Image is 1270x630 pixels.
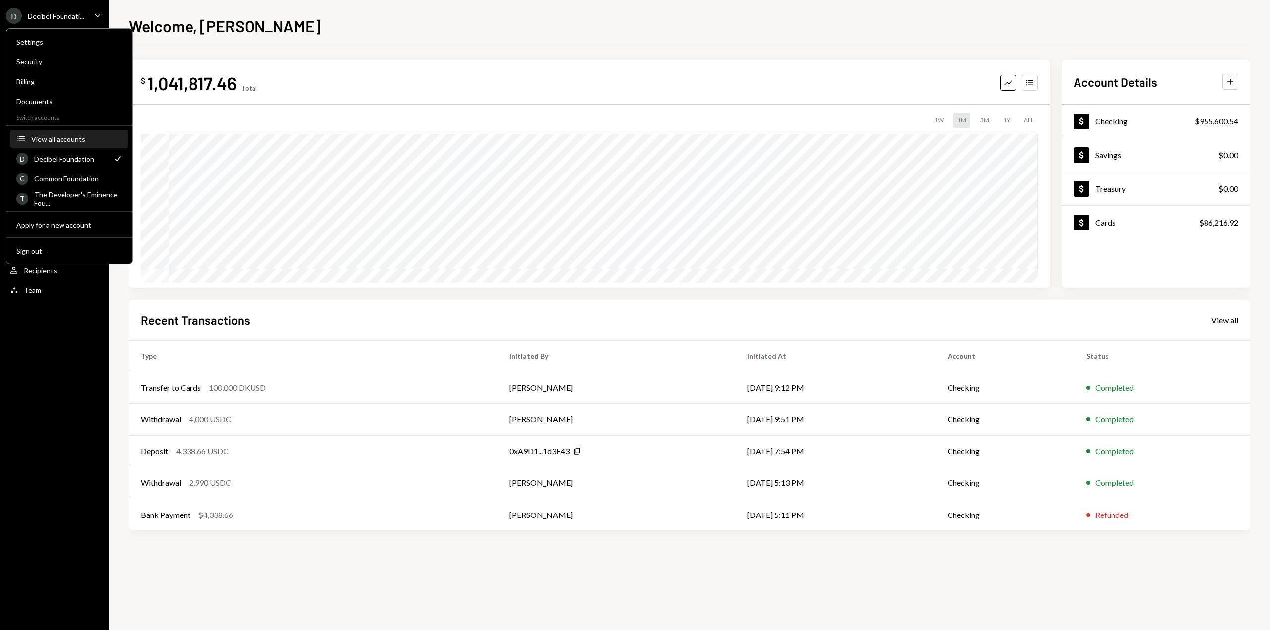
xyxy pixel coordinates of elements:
h2: Account Details [1074,74,1157,90]
div: Decibel Foundati... [28,12,84,20]
a: Settings [10,33,128,51]
div: $0.00 [1218,183,1238,195]
td: Checking [936,435,1075,467]
div: T [16,193,28,205]
a: Team [6,281,103,299]
div: Recipients [24,266,57,275]
a: Treasury$0.00 [1062,172,1250,205]
div: Common Foundation [34,174,123,183]
a: Recipients [6,261,103,279]
th: Initiated At [735,340,936,372]
a: Security [10,53,128,70]
div: Documents [16,97,123,106]
td: Checking [936,467,1075,499]
td: [DATE] 7:54 PM [735,435,936,467]
button: View all accounts [10,130,128,148]
a: Checking$955,600.54 [1062,105,1250,138]
th: Status [1075,340,1250,372]
a: View all [1211,314,1238,325]
div: $ [141,76,145,86]
div: 2,990 USDC [189,477,231,489]
div: Treasury [1095,184,1126,193]
div: Decibel Foundation [34,155,107,163]
td: [PERSON_NAME] [498,372,735,403]
div: C [16,173,28,185]
td: [DATE] 9:51 PM [735,403,936,435]
div: 4,338.66 USDC [176,445,229,457]
div: Team [24,286,41,294]
td: Checking [936,372,1075,403]
td: [DATE] 9:12 PM [735,372,936,403]
div: Switch accounts [6,112,132,121]
div: 0xA9D1...1d3E43 [509,445,570,457]
div: 1M [953,113,970,128]
div: Withdrawal [141,413,181,425]
div: The Developer's Eminence Fou... [34,190,123,207]
div: 1,041,817.46 [147,72,237,94]
th: Type [129,340,498,372]
div: 100,000 DKUSD [209,382,266,394]
a: Documents [10,92,128,110]
h1: Welcome, [PERSON_NAME] [129,16,321,36]
div: Refunded [1095,509,1128,521]
div: Checking [1095,116,1128,126]
div: Billing [16,77,123,86]
div: Withdrawal [141,477,181,489]
div: View all accounts [31,135,123,143]
div: Completed [1095,477,1134,489]
div: Completed [1095,445,1134,457]
td: [PERSON_NAME] [498,499,735,530]
button: Sign out [10,242,128,260]
a: Savings$0.00 [1062,138,1250,172]
div: $955,600.54 [1195,115,1238,127]
div: 1Y [999,113,1014,128]
td: [DATE] 5:13 PM [735,467,936,499]
div: Settings [16,38,123,46]
th: Initiated By [498,340,735,372]
div: D [6,8,22,24]
div: Savings [1095,150,1121,160]
div: 4,000 USDC [189,413,231,425]
div: Apply for a new account [16,221,123,229]
div: $4,338.66 [198,509,233,521]
div: Total [241,84,257,92]
div: Sign out [16,247,123,255]
div: $0.00 [1218,149,1238,161]
div: ALL [1020,113,1038,128]
div: $86,216.92 [1199,217,1238,229]
div: Cards [1095,218,1116,227]
div: View all [1211,315,1238,325]
div: 1W [930,113,948,128]
th: Account [936,340,1075,372]
div: Security [16,57,123,66]
td: [DATE] 5:11 PM [735,499,936,530]
div: Completed [1095,382,1134,394]
div: Transfer to Cards [141,382,201,394]
div: 3M [976,113,993,128]
div: Deposit [141,445,168,457]
button: Apply for a new account [10,216,128,234]
div: Bank Payment [141,509,190,521]
td: [PERSON_NAME] [498,467,735,499]
td: [PERSON_NAME] [498,403,735,435]
td: Checking [936,403,1075,435]
div: Completed [1095,413,1134,425]
a: Cards$86,216.92 [1062,206,1250,239]
a: Billing [10,72,128,90]
td: Checking [936,499,1075,530]
a: CCommon Foundation [10,170,128,187]
a: TThe Developer's Eminence Fou... [10,189,128,207]
h2: Recent Transactions [141,312,250,328]
div: D [16,153,28,165]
